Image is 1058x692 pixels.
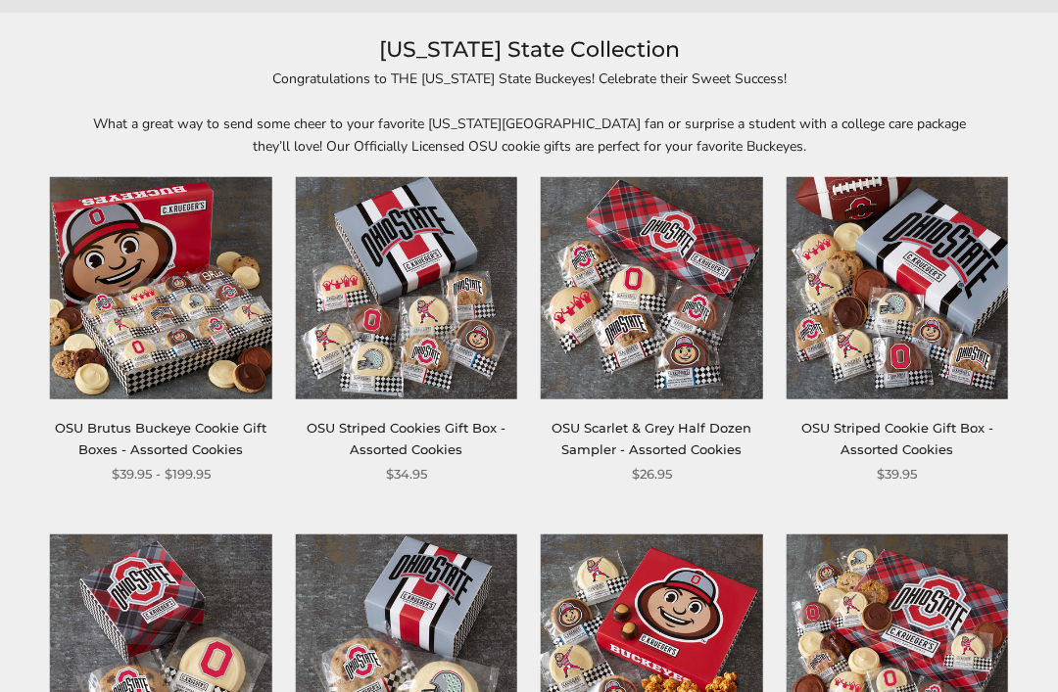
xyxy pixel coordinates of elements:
[877,465,917,485] span: $39.95
[16,618,203,676] iframe: Sign Up via Text for Offers
[296,178,518,400] img: OSU Striped Cookies Gift Box - Assorted Cookies
[112,465,211,485] span: $39.95 - $199.95
[541,178,763,400] img: OSU Scarlet & Grey Half Dozen Sampler - Assorted Cookies
[50,178,272,400] img: OSU Brutus Buckeye Cookie Gift Boxes - Assorted Cookies
[632,465,672,485] span: $26.95
[78,114,980,159] p: What a great way to send some cheer to your favorite [US_STATE][GEOGRAPHIC_DATA] fan or surprise ...
[55,421,266,457] a: OSU Brutus Buckeye Cookie Gift Boxes - Assorted Cookies
[787,178,1009,400] img: OSU Striped Cookie Gift Box - Assorted Cookies
[78,69,980,91] p: Congratulations to THE [US_STATE] State Buckeyes! Celebrate their Sweet Success!
[552,421,751,457] a: OSU Scarlet & Grey Half Dozen Sampler - Assorted Cookies
[49,33,1009,69] h1: [US_STATE] State Collection
[801,421,993,457] a: OSU Striped Cookie Gift Box - Assorted Cookies
[307,421,505,457] a: OSU Striped Cookies Gift Box - Assorted Cookies
[386,465,427,485] span: $34.95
